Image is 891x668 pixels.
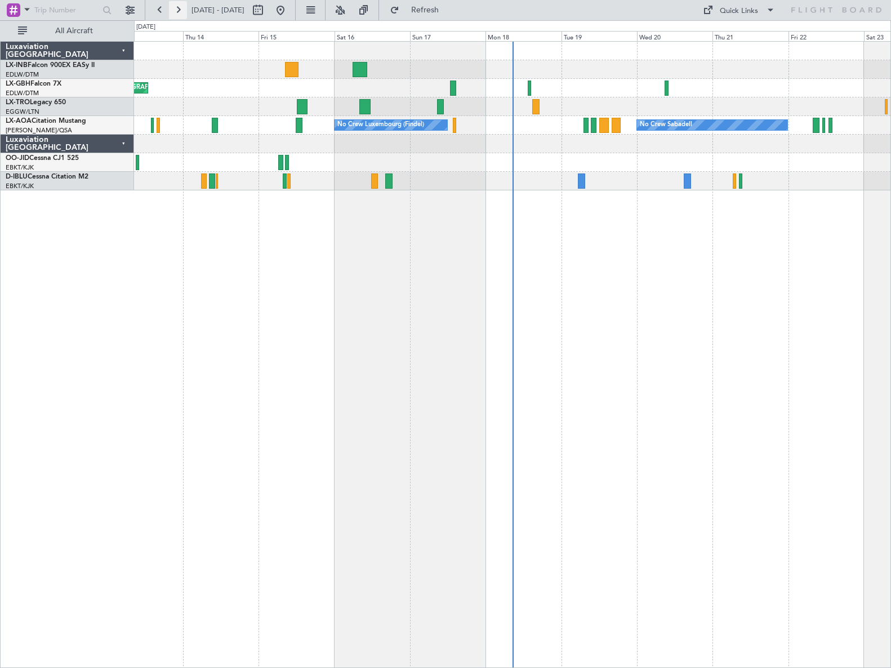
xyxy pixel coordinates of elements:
div: Wed 13 [108,31,183,41]
div: Thu 21 [712,31,788,41]
span: LX-AOA [6,118,32,124]
input: Trip Number [34,2,99,19]
a: EDLW/DTM [6,89,39,97]
span: Refresh [402,6,449,14]
div: No Crew Luxembourg (Findel) [337,117,424,133]
div: Fri 15 [259,31,334,41]
a: OO-JIDCessna CJ1 525 [6,155,79,162]
a: EBKT/KJK [6,163,34,172]
div: Mon 18 [485,31,561,41]
a: LX-INBFalcon 900EX EASy II [6,62,95,69]
span: OO-JID [6,155,29,162]
div: Fri 22 [788,31,864,41]
span: LX-INB [6,62,28,69]
div: Quick Links [720,6,758,17]
a: EGGW/LTN [6,108,39,116]
a: EDLW/DTM [6,70,39,79]
a: D-IBLUCessna Citation M2 [6,173,88,180]
span: All Aircraft [29,27,119,35]
button: Quick Links [697,1,781,19]
a: LX-GBHFalcon 7X [6,81,61,87]
button: Refresh [385,1,452,19]
a: LX-AOACitation Mustang [6,118,86,124]
div: No Crew Sabadell [640,117,692,133]
div: Sun 17 [410,31,485,41]
div: Sat 16 [335,31,410,41]
div: Thu 14 [183,31,259,41]
span: LX-TRO [6,99,30,106]
span: [DATE] - [DATE] [191,5,244,15]
span: LX-GBH [6,81,30,87]
a: EBKT/KJK [6,182,34,190]
div: [DATE] [136,23,155,32]
div: Wed 20 [637,31,712,41]
div: Tue 19 [562,31,637,41]
a: [PERSON_NAME]/QSA [6,126,72,135]
span: D-IBLU [6,173,28,180]
a: LX-TROLegacy 650 [6,99,66,106]
button: All Aircraft [12,22,122,40]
